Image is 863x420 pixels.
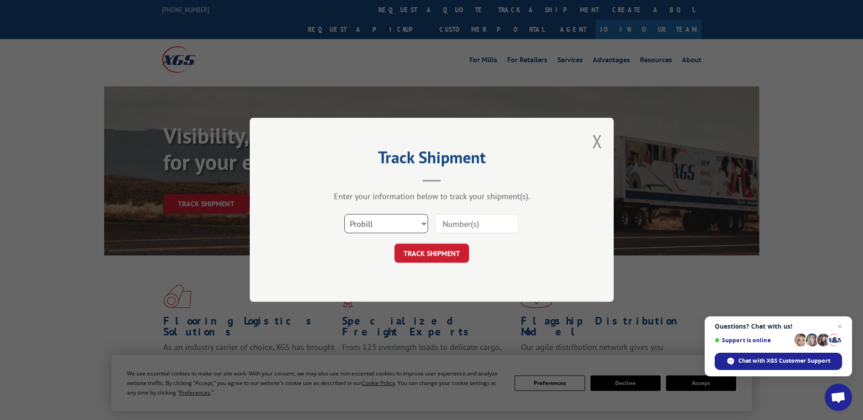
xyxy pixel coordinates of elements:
[295,191,568,202] div: Enter your information below to track your shipment(s).
[295,151,568,168] h2: Track Shipment
[394,244,469,263] button: TRACK SHIPMENT
[592,129,602,153] button: Close modal
[738,357,830,365] span: Chat with XGS Customer Support
[834,321,845,332] span: Close chat
[715,353,842,370] div: Chat with XGS Customer Support
[715,323,842,330] span: Questions? Chat with us!
[435,215,519,234] input: Number(s)
[825,384,852,411] div: Open chat
[715,337,791,344] span: Support is online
